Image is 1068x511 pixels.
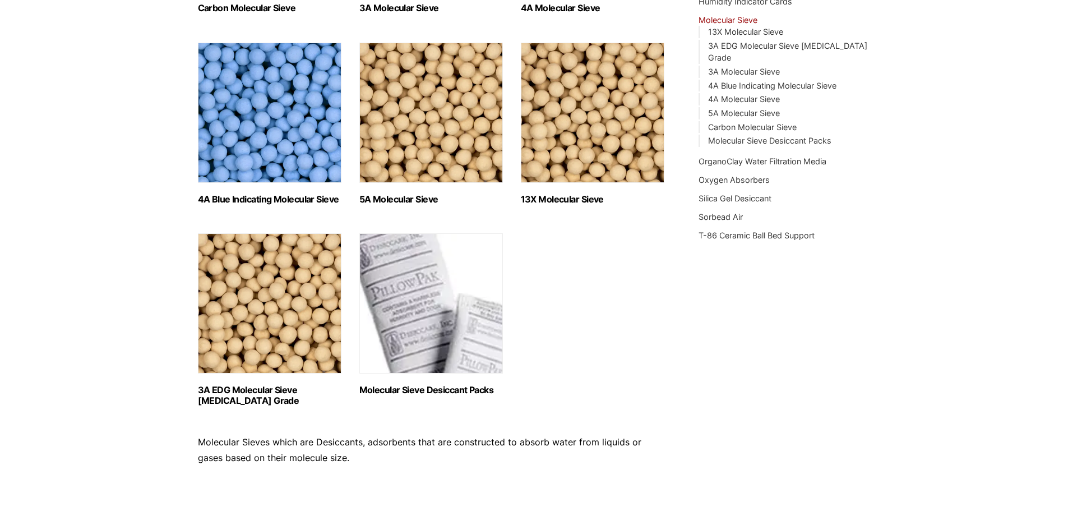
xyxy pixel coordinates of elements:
[699,15,757,25] a: Molecular Sieve
[359,233,503,374] img: Molecular Sieve Desiccant Packs
[521,194,664,205] h2: 13X Molecular Sieve
[198,194,341,205] h2: 4A Blue Indicating Molecular Sieve
[708,94,780,104] a: 4A Molecular Sieve
[359,43,503,205] a: Visit product category 5A Molecular Sieve
[699,194,771,203] a: Silica Gel Desiccant
[359,385,503,395] h2: Molecular Sieve Desiccant Packs
[198,43,341,183] img: 4A Blue Indicating Molecular Sieve
[708,81,836,90] a: 4A Blue Indicating Molecular Sieve
[359,194,503,205] h2: 5A Molecular Sieve
[699,156,826,166] a: OrganoClay Water Filtration Media
[708,136,831,145] a: Molecular Sieve Desiccant Packs
[521,43,664,183] img: 13X Molecular Sieve
[198,435,665,465] p: Molecular Sieves which are Desiccants, adsorbents that are constructed to absorb water from liqui...
[359,3,503,13] h2: 3A Molecular Sieve
[198,233,341,374] img: 3A EDG Molecular Sieve Ethanol Grade
[198,233,341,406] a: Visit product category 3A EDG Molecular Sieve Ethanol Grade
[699,212,743,222] a: Sorbead Air
[521,43,664,205] a: Visit product category 13X Molecular Sieve
[699,231,815,240] a: T-86 Ceramic Ball Bed Support
[708,108,780,118] a: 5A Molecular Sieve
[708,122,797,132] a: Carbon Molecular Sieve
[198,43,341,205] a: Visit product category 4A Blue Indicating Molecular Sieve
[521,3,664,13] h2: 4A Molecular Sieve
[359,43,503,183] img: 5A Molecular Sieve
[708,27,783,36] a: 13X Molecular Sieve
[198,3,341,13] h2: Carbon Molecular Sieve
[699,175,770,185] a: Oxygen Absorbers
[359,233,503,395] a: Visit product category Molecular Sieve Desiccant Packs
[708,67,780,76] a: 3A Molecular Sieve
[198,385,341,406] h2: 3A EDG Molecular Sieve [MEDICAL_DATA] Grade
[708,41,867,63] a: 3A EDG Molecular Sieve [MEDICAL_DATA] Grade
